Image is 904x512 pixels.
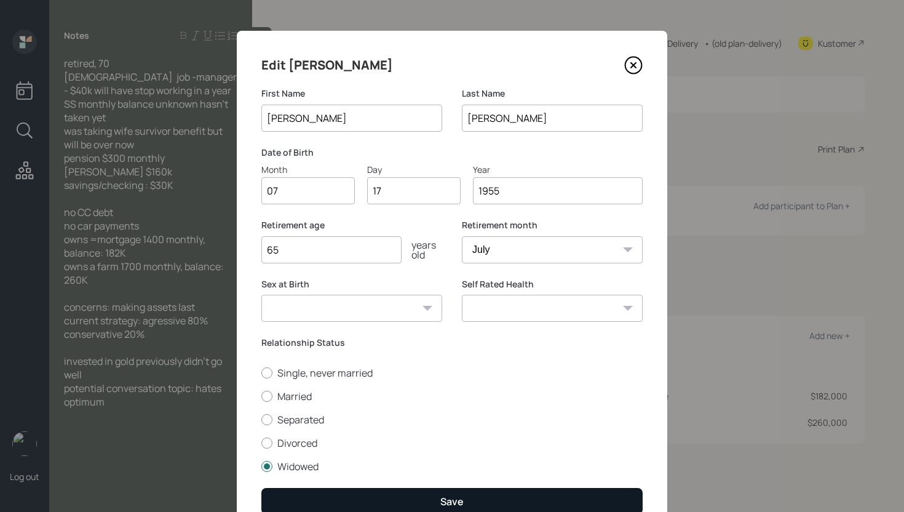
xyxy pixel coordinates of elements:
[261,390,643,403] label: Married
[261,337,643,349] label: Relationship Status
[367,177,461,204] input: Day
[261,278,442,290] label: Sex at Birth
[473,177,643,204] input: Year
[367,163,461,176] div: Day
[261,163,355,176] div: Month
[261,55,393,75] h4: Edit [PERSON_NAME]
[462,278,643,290] label: Self Rated Health
[402,240,442,260] div: years old
[261,413,643,426] label: Separated
[462,219,643,231] label: Retirement month
[261,87,442,100] label: First Name
[261,146,643,159] label: Date of Birth
[261,219,442,231] label: Retirement age
[261,366,643,380] label: Single, never married
[261,436,643,450] label: Divorced
[261,460,643,473] label: Widowed
[261,177,355,204] input: Month
[473,163,643,176] div: Year
[440,495,464,508] div: Save
[462,87,643,100] label: Last Name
